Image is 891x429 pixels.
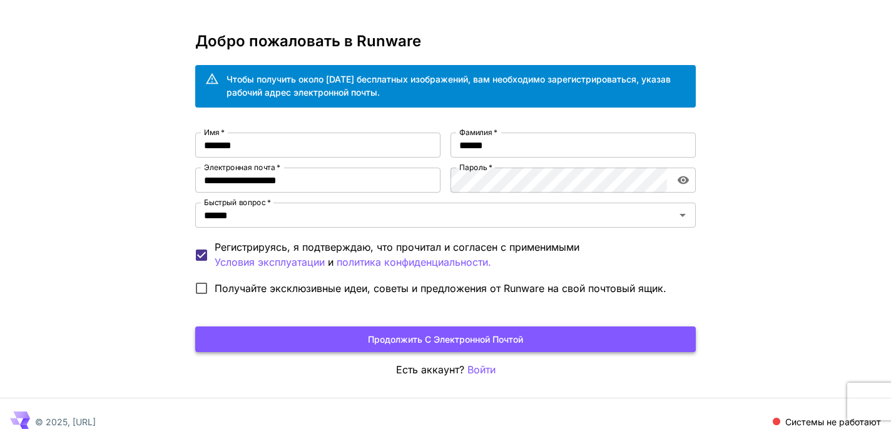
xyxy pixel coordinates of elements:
[204,163,275,172] font: Электронная почта
[204,128,220,137] font: Имя
[459,163,487,172] font: Пароль
[215,282,666,295] font: Получайте эксклюзивные идеи, советы и предложения от Runware на свой почтовый ящик.
[215,255,325,270] button: Регистрируясь, я подтверждаю, что прочитал и согласен с применимыми и политика конфиденциальности.
[396,363,464,376] font: Есть аккаунт?
[785,416,881,427] font: Системы не работают
[467,363,496,376] font: Войти
[674,206,691,224] button: Открыть
[215,241,579,253] font: Регистрируясь, я подтверждаю, что прочитал и согласен с применимыми
[195,326,696,352] button: Продолжить с электронной почтой
[368,334,523,345] font: Продолжить с электронной почтой
[459,128,492,137] font: Фамилия
[337,256,491,268] font: политика конфиденциальности.
[204,198,265,207] font: Быстрый вопрос
[467,362,496,378] button: Войти
[337,255,491,270] button: Регистрируясь, я подтверждаю, что прочитал и согласен с применимыми Условия эксплуатации и
[215,256,325,268] font: Условия эксплуатации
[672,169,695,191] button: включить видимость пароля
[328,256,333,268] font: и
[35,416,96,427] font: © 2025, [URL]
[227,74,671,98] font: Чтобы получить около [DATE] бесплатных изображений, вам необходимо зарегистрироваться, указав раб...
[195,32,421,50] font: Добро пожаловать в Runware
